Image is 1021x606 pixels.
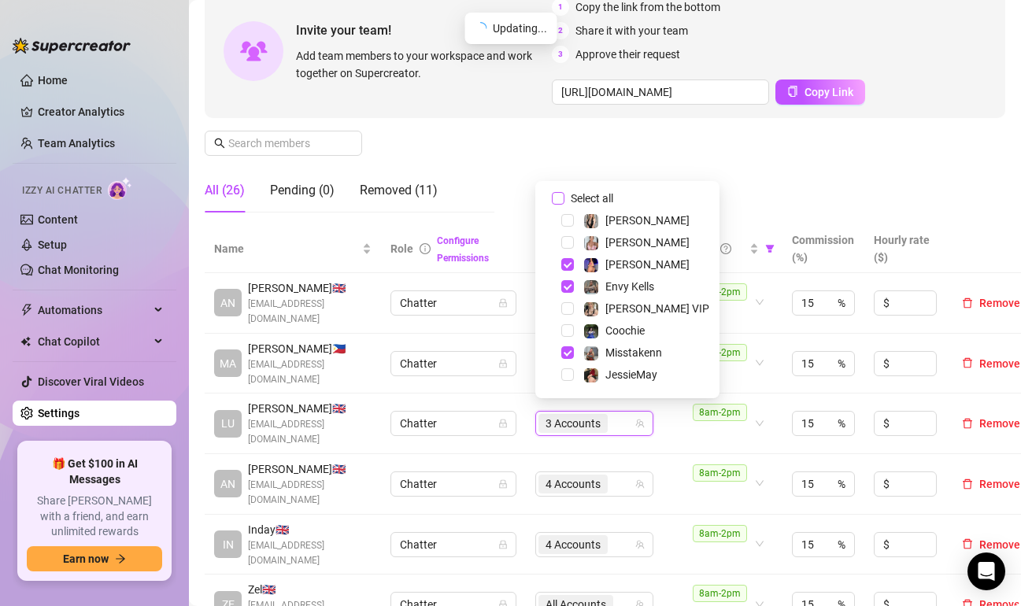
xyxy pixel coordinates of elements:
[693,464,747,482] span: 8am-2pm
[473,21,487,35] span: loading
[635,479,645,489] span: team
[584,280,598,294] img: Envy Kells
[605,280,654,293] span: Envy Kells
[962,357,973,368] span: delete
[575,46,680,63] span: Approve their request
[605,214,690,227] span: [PERSON_NAME]
[979,538,1020,551] span: Remove
[546,536,601,553] span: 4 Accounts
[38,99,164,124] a: Creator Analytics
[296,20,552,40] span: Invite your team!
[38,264,119,276] a: Chat Monitoring
[38,407,80,419] a: Settings
[27,546,162,571] button: Earn nowarrow-right
[400,291,507,315] span: Chatter
[228,135,340,152] input: Search members
[390,242,413,255] span: Role
[248,417,372,447] span: [EMAIL_ADDRESS][DOMAIN_NAME]
[765,244,775,253] span: filter
[437,235,489,264] a: Configure Permissions
[220,294,235,312] span: AN
[38,375,144,388] a: Discover Viral Videos
[979,417,1020,430] span: Remove
[561,236,574,249] span: Select tree node
[787,86,798,97] span: copy
[498,359,508,368] span: lock
[400,412,507,435] span: Chatter
[693,585,747,602] span: 8am-2pm
[360,181,438,200] div: Removed (11)
[605,258,690,271] span: [PERSON_NAME]
[13,38,131,54] img: logo-BBDzfeDw.svg
[584,258,598,272] img: Chyna
[498,298,508,308] span: lock
[584,324,598,338] img: Coochie
[561,302,574,315] span: Select tree node
[962,479,973,490] span: delete
[38,297,150,323] span: Automations
[205,181,245,200] div: All (26)
[214,138,225,149] span: search
[546,475,601,493] span: 4 Accounts
[762,237,778,261] span: filter
[20,304,33,316] span: thunderbolt
[248,297,372,327] span: [EMAIL_ADDRESS][DOMAIN_NAME]
[538,475,608,493] span: 4 Accounts
[27,493,162,540] span: Share [PERSON_NAME] with a friend, and earn unlimited rewards
[584,236,598,250] img: Lana
[635,540,645,549] span: team
[693,344,747,361] span: 8am-2pm
[967,552,1005,590] div: Open Intercom Messenger
[979,357,1020,370] span: Remove
[248,357,372,387] span: [EMAIL_ADDRESS][DOMAIN_NAME]
[498,540,508,549] span: lock
[498,419,508,428] span: lock
[248,340,372,357] span: [PERSON_NAME] 🇵🇭
[693,404,747,421] span: 8am-2pm
[220,355,236,372] span: MA
[221,415,235,432] span: LU
[552,22,569,39] span: 2
[605,346,662,359] span: Misstakenn
[22,183,102,198] span: Izzy AI Chatter
[538,414,608,433] span: 3 Accounts
[400,352,507,375] span: Chatter
[248,478,372,508] span: [EMAIL_ADDRESS][DOMAIN_NAME]
[546,415,601,432] span: 3 Accounts
[38,137,115,150] a: Team Analytics
[635,419,645,428] span: team
[584,302,598,316] img: Marie VIP
[584,346,598,360] img: Misstakenn
[564,190,620,207] span: Select all
[575,22,688,39] span: Share it with your team
[38,329,150,354] span: Chat Copilot
[561,280,574,293] span: Select tree node
[296,47,546,82] span: Add team members to your workspace and work together on Supercreator.
[538,535,608,554] span: 4 Accounts
[979,297,1020,309] span: Remove
[693,283,747,301] span: 8am-2pm
[561,324,574,337] span: Select tree node
[561,258,574,271] span: Select tree node
[552,46,569,63] span: 3
[38,238,67,251] a: Setup
[979,478,1020,490] span: Remove
[493,20,547,37] span: Updating...
[400,533,507,556] span: Chatter
[63,552,109,565] span: Earn now
[605,302,709,315] span: [PERSON_NAME] VIP
[561,368,574,381] span: Select tree node
[805,86,853,98] span: Copy Link
[782,225,864,273] th: Commission (%)
[400,472,507,496] span: Chatter
[248,279,372,297] span: [PERSON_NAME] 🇬🇧
[775,79,865,105] button: Copy Link
[420,243,431,254] span: info-circle
[605,324,645,337] span: Coochie
[962,418,973,429] span: delete
[584,214,598,228] img: Marie Free
[248,521,372,538] span: Inday 🇬🇧
[248,538,372,568] span: [EMAIL_ADDRESS][DOMAIN_NAME]
[584,368,598,382] img: JessieMay
[38,74,68,87] a: Home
